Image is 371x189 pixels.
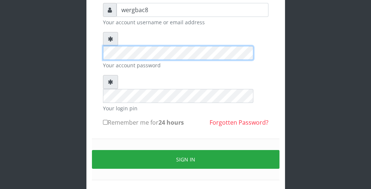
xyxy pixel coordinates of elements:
input: Username or email address [117,3,268,17]
a: Forgotten Password? [210,118,268,126]
label: Remember me for [103,118,184,127]
button: Sign in [92,150,279,169]
small: Your account username or email address [103,18,268,26]
input: Remember me for24 hours [103,120,108,125]
small: Your login pin [103,104,268,112]
b: 24 hours [158,118,184,126]
small: Your account password [103,61,268,69]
